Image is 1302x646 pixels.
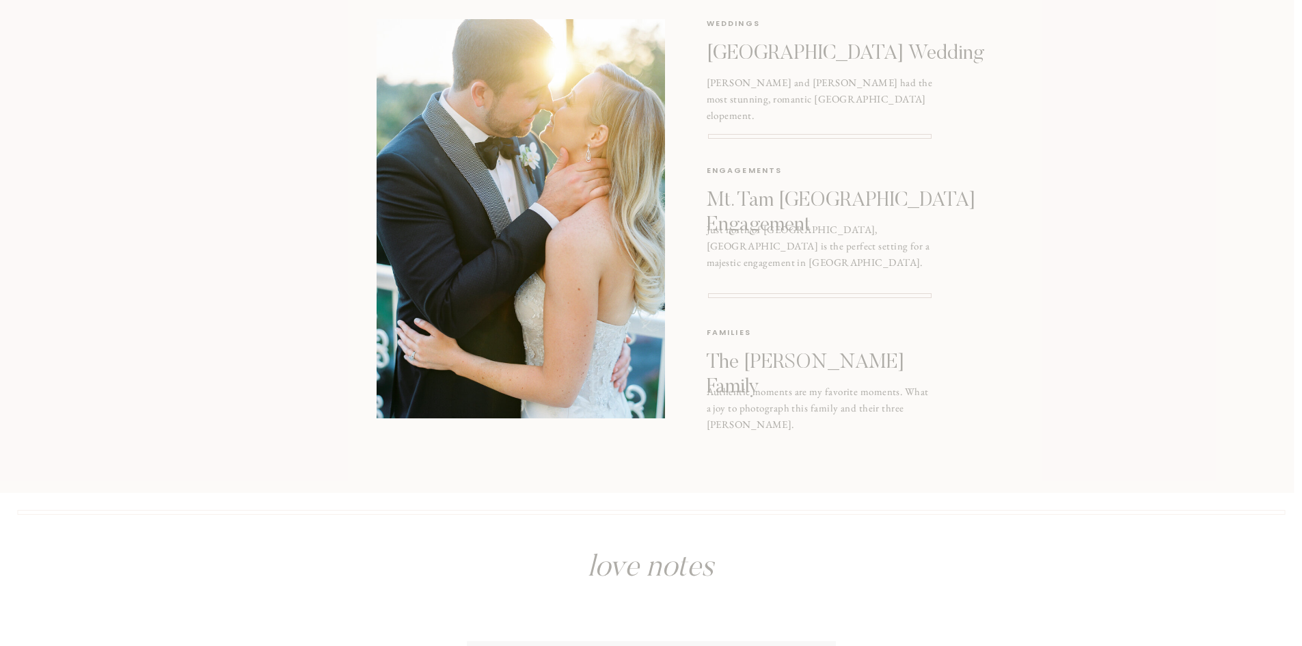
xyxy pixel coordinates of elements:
h3: engagements [707,164,785,178]
p: Just north of [GEOGRAPHIC_DATA], [GEOGRAPHIC_DATA] is the perfect setting for a majestic engageme... [707,221,933,265]
h3: families [707,326,785,340]
a: The [PERSON_NAME] Family [707,351,930,375]
p: Authentic moments are my favorite moments. What a joy to photograph this family and their three [... [707,383,933,427]
a: Mt. Tam [GEOGRAPHIC_DATA] Engagement [707,189,1020,227]
a: [GEOGRAPHIC_DATA] Wedding [707,42,1008,66]
h3: weddings [707,17,785,31]
h2: [PERSON_NAME] and [PERSON_NAME] had the most stunning, romantic [GEOGRAPHIC_DATA] elopement. [707,75,933,118]
i: love notes [588,554,714,584]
